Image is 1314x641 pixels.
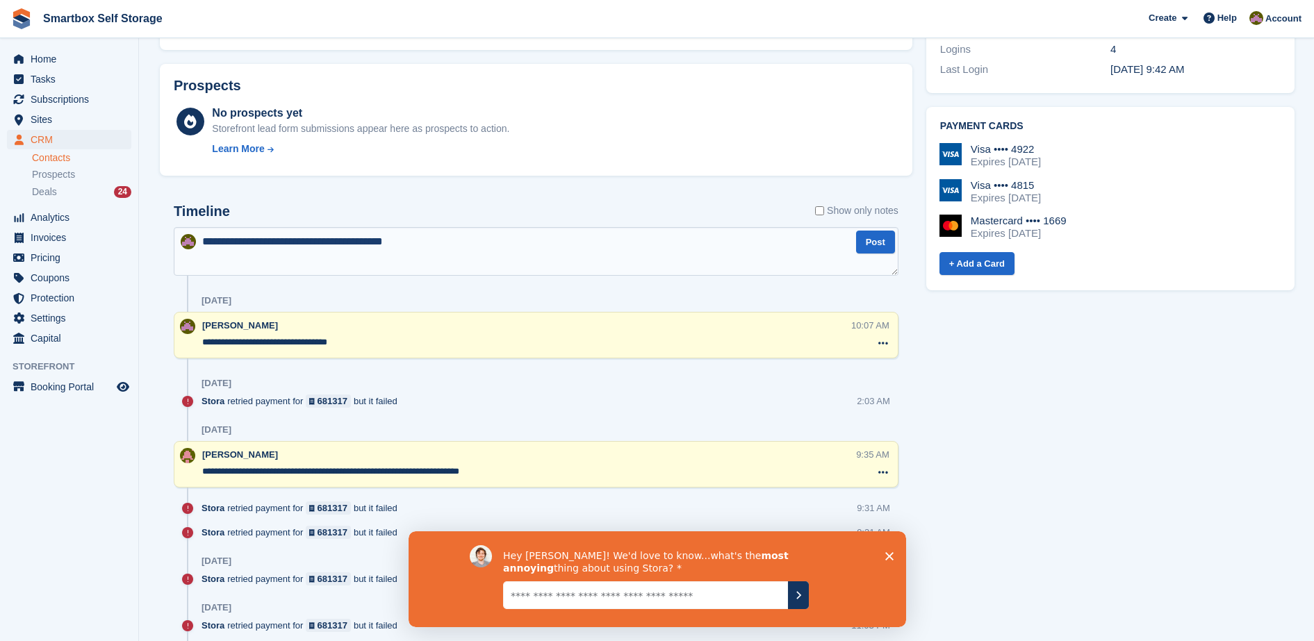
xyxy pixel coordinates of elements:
[202,619,224,632] span: Stora
[31,377,114,397] span: Booking Portal
[306,526,351,539] a: 681317
[7,328,131,348] a: menu
[971,156,1041,168] div: Expires [DATE]
[306,572,351,585] a: 681317
[856,231,895,253] button: Post
[318,394,347,408] div: 681317
[202,526,224,539] span: Stora
[181,234,196,249] img: Kayleigh Devlin
[31,130,114,149] span: CRM
[13,360,138,374] span: Storefront
[1217,11,1237,25] span: Help
[180,448,195,463] img: Alex Selenitsas
[7,268,131,288] a: menu
[202,378,231,389] div: [DATE]
[32,167,131,182] a: Prospects
[971,227,1067,240] div: Expires [DATE]
[202,394,224,408] span: Stora
[318,526,347,539] div: 681317
[202,556,231,567] div: [DATE]
[1265,12,1301,26] span: Account
[7,110,131,129] a: menu
[939,252,1015,275] a: + Add a Card
[31,328,114,348] span: Capital
[174,203,230,219] h2: Timeline
[939,179,962,201] img: Visa Logo
[7,90,131,109] a: menu
[180,319,195,334] img: Kayleigh Devlin
[1249,11,1263,25] img: Kayleigh Devlin
[31,208,114,227] span: Analytics
[971,179,1041,192] div: Visa •••• 4815
[857,394,890,408] div: 2:03 AM
[1110,63,1184,75] time: 2023-06-09 08:42:51 UTC
[212,142,509,156] a: Learn More
[31,248,114,267] span: Pricing
[31,90,114,109] span: Subscriptions
[38,7,168,30] a: Smartbox Self Storage
[318,501,347,515] div: 681317
[7,288,131,308] a: menu
[115,378,131,395] a: Preview store
[856,448,889,461] div: 9:35 AM
[7,308,131,328] a: menu
[202,424,231,435] div: [DATE]
[857,526,890,539] div: 9:31 AM
[31,268,114,288] span: Coupons
[815,203,898,218] label: Show only notes
[202,619,404,632] div: retried payment for but it failed
[202,602,231,613] div: [DATE]
[31,49,114,69] span: Home
[940,121,1281,132] h2: Payment cards
[857,501,890,515] div: 9:31 AM
[940,42,1110,58] div: Logins
[202,501,224,515] span: Stora
[7,49,131,69] a: menu
[939,215,962,237] img: Mastercard Logo
[7,208,131,227] a: menu
[7,69,131,89] a: menu
[32,185,131,199] a: Deals 24
[31,308,114,328] span: Settings
[1110,42,1281,58] div: 4
[318,572,347,585] div: 681317
[174,78,241,94] h2: Prospects
[202,394,404,408] div: retried payment for but it failed
[306,394,351,408] a: 681317
[940,62,1110,78] div: Last Login
[306,501,351,515] a: 681317
[202,572,404,585] div: retried payment for but it failed
[971,215,1067,227] div: Mastercard •••• 1669
[318,619,347,632] div: 681317
[11,8,32,29] img: stora-icon-8386f47178a22dfd0bd8f6a31ec36ba5ce8667c1dd55bd0f319d3a0aa187defe.svg
[7,377,131,397] a: menu
[202,572,224,585] span: Stora
[202,295,231,306] div: [DATE]
[1149,11,1176,25] span: Create
[32,185,57,199] span: Deals
[202,449,278,460] span: [PERSON_NAME]
[202,526,404,539] div: retried payment for but it failed
[212,105,509,122] div: No prospects yet
[815,203,824,218] input: Show only notes
[7,130,131,149] a: menu
[971,192,1041,204] div: Expires [DATE]
[409,531,906,627] iframe: Survey by David from Stora
[31,228,114,247] span: Invoices
[114,186,131,198] div: 24
[212,142,264,156] div: Learn More
[32,168,75,181] span: Prospects
[971,143,1041,156] div: Visa •••• 4922
[32,151,131,165] a: Contacts
[202,320,278,331] span: [PERSON_NAME]
[939,143,962,165] img: Visa Logo
[7,248,131,267] a: menu
[31,110,114,129] span: Sites
[306,619,351,632] a: 681317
